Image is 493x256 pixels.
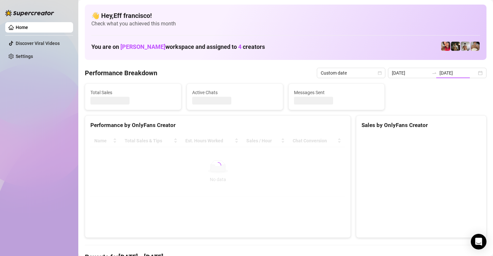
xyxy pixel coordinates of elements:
[471,234,486,249] div: Open Intercom Messenger
[5,10,54,16] img: logo-BBDzfeDw.svg
[378,71,382,75] span: calendar
[461,42,470,51] img: aussieboy_j
[90,89,176,96] span: Total Sales
[213,161,223,170] span: loading
[432,70,437,76] span: to
[362,121,481,130] div: Sales by OnlyFans Creator
[238,43,241,50] span: 4
[16,54,33,59] a: Settings
[120,43,165,50] span: [PERSON_NAME]
[91,11,480,20] h4: 👋 Hey, Eff francisco !
[85,68,157,78] h4: Performance Breakdown
[91,43,265,50] h1: You are on workspace and assigned to creators
[439,69,477,77] input: End date
[91,20,480,27] span: Check what you achieved this month
[294,89,379,96] span: Messages Sent
[16,41,60,46] a: Discover Viral Videos
[392,69,429,77] input: Start date
[192,89,278,96] span: Active Chats
[16,25,28,30] a: Home
[321,68,381,78] span: Custom date
[441,42,450,51] img: Vanessa
[470,42,480,51] img: Aussieboy_jfree
[90,121,345,130] div: Performance by OnlyFans Creator
[451,42,460,51] img: Tony
[432,70,437,76] span: swap-right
